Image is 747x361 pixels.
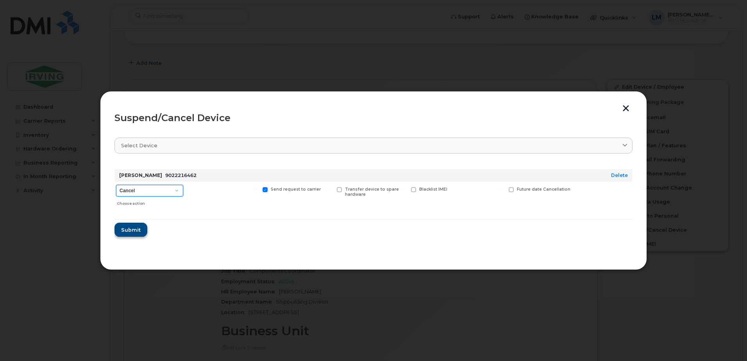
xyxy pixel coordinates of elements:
[611,172,628,178] a: Delete
[114,113,633,123] div: Suspend/Cancel Device
[114,138,633,154] a: Select device
[517,187,570,192] span: Future date Cancellation
[271,187,321,192] span: Send request to carrier
[327,187,331,191] input: Transfer device to spare hardware
[499,187,503,191] input: Future date Cancellation
[253,187,257,191] input: Send request to carrier
[121,142,157,149] span: Select device
[345,187,399,197] span: Transfer device to spare hardware
[402,187,406,191] input: Blacklist IMEI
[121,226,141,234] span: Submit
[117,197,183,207] div: Choose action
[119,172,162,178] strong: [PERSON_NAME]
[114,223,147,237] button: Submit
[419,187,447,192] span: Blacklist IMEI
[165,172,197,178] span: 9022216462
